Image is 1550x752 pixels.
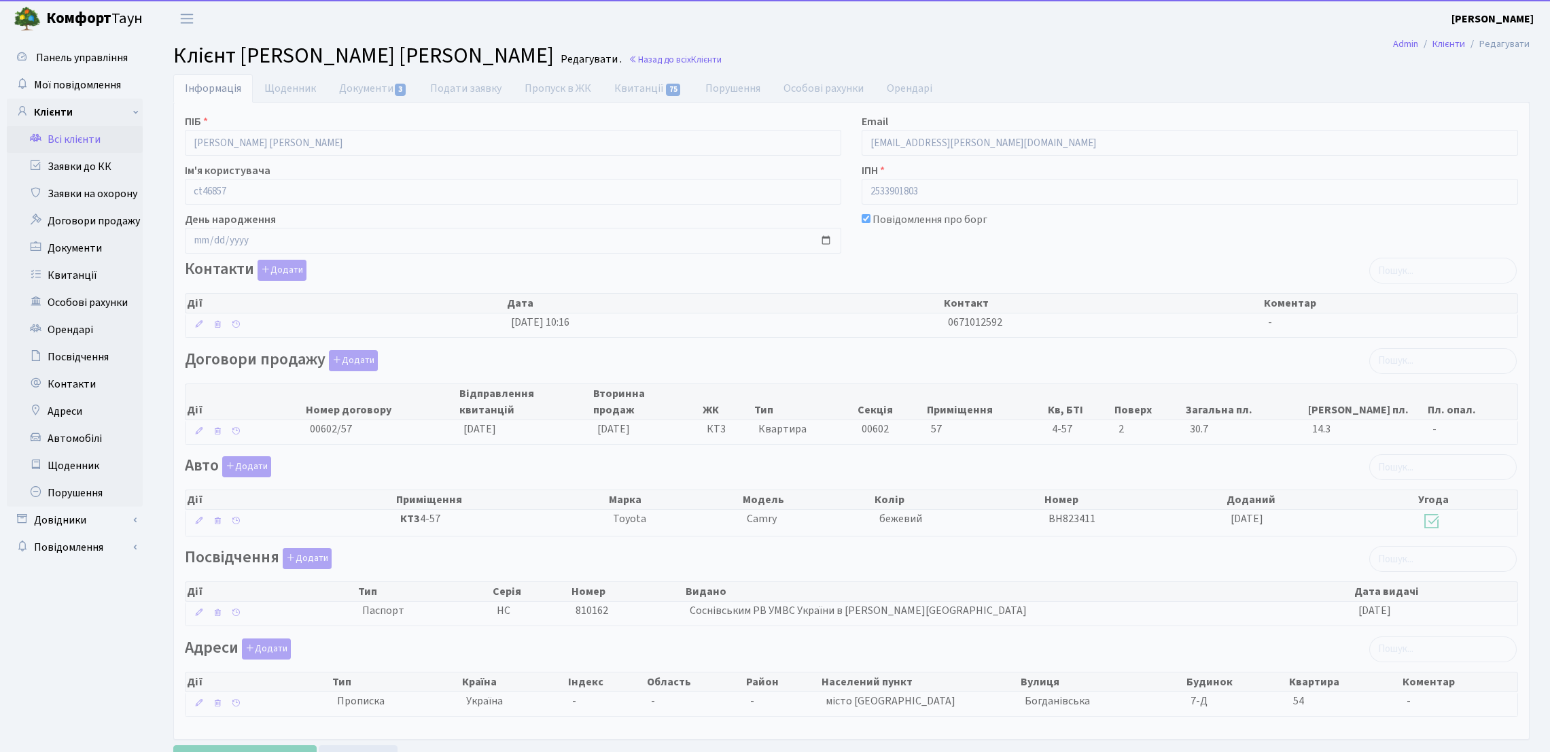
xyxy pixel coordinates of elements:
input: Пошук... [1369,454,1517,480]
input: Пошук... [1369,348,1517,374]
th: Вулиця [1019,672,1184,691]
label: Контакти [185,260,306,281]
button: Посвідчення [283,548,332,569]
a: Admin [1393,37,1418,51]
th: Колір [873,490,1042,509]
span: - [1432,422,1512,437]
span: 00602 [862,422,889,437]
button: Авто [222,456,271,477]
input: Пошук... [1369,636,1517,662]
th: Країна [461,672,567,691]
img: logo.png [14,5,41,33]
th: Дата [506,294,943,313]
a: Порушення [7,479,143,507]
a: Повідомлення [7,534,143,561]
th: Пл. опал. [1426,384,1517,420]
span: [DATE] [597,422,630,437]
span: Таун [46,7,143,31]
span: КТ3 [707,422,747,437]
a: Документи [7,235,143,262]
a: Клієнти [1432,37,1465,51]
span: Богданівська [1025,694,1090,708]
button: Переключити навігацію [170,7,204,30]
a: Додати [239,636,291,660]
b: КТ3 [400,511,420,526]
th: Поверх [1113,384,1184,420]
label: Повідомлення про борг [873,211,987,228]
th: Будинок [1185,672,1288,691]
label: День народження [185,211,276,228]
a: Додати [325,347,378,371]
input: Пошук... [1369,546,1517,572]
span: - [1268,315,1272,330]
nav: breadcrumb [1373,30,1550,58]
span: Україна [466,694,561,709]
span: 30.7 [1190,422,1301,437]
a: [PERSON_NAME] [1451,11,1534,27]
th: Номер [1043,490,1226,509]
a: Посвідчення [7,343,143,371]
span: [DATE] [463,422,496,437]
a: Додати [279,546,332,570]
span: Прописка [337,694,385,709]
input: Пошук... [1369,258,1517,284]
span: BH823411 [1049,511,1095,526]
a: Додати [254,258,306,281]
th: Район [745,672,820,691]
span: - [572,694,576,708]
th: Індекс [567,672,646,691]
th: Вторинна продаж [592,384,701,420]
a: Подати заявку [419,74,513,103]
th: Коментар [1401,672,1517,691]
th: Квартира [1288,672,1401,691]
a: Назад до всіхКлієнти [629,53,722,66]
span: 54 [1293,694,1304,708]
label: Ім'я користувача [185,163,270,179]
span: Клієнти [691,53,722,66]
span: 4-57 [400,511,603,527]
a: Заявки на охорону [7,180,143,207]
a: Документи [328,74,419,103]
span: 75 [666,84,681,96]
a: Квитанції [603,74,693,103]
a: Особові рахунки [7,289,143,316]
span: 3 [395,84,406,96]
span: Toyota [613,511,646,526]
label: Договори продажу [185,350,378,371]
span: Панель управління [36,50,128,65]
span: місто [GEOGRAPHIC_DATA] [826,694,955,708]
th: Тип [357,582,491,601]
a: Інформація [173,74,253,103]
th: Тип [331,672,460,691]
span: Квартира [758,422,851,437]
label: Посвідчення [185,548,332,569]
a: Панель управління [7,44,143,71]
th: Дії [186,672,331,691]
a: Договори продажу [7,207,143,235]
span: Паспорт [362,603,486,619]
span: [DATE] 10:16 [511,315,569,330]
label: ПІБ [185,114,208,130]
a: Пропуск в ЖК [513,74,603,103]
span: - [1407,694,1411,708]
b: [PERSON_NAME] [1451,12,1534,27]
a: Мої повідомлення [7,71,143,99]
span: Клієнт [PERSON_NAME] [PERSON_NAME] [173,40,554,71]
a: Порушення [694,74,772,103]
label: Адреси [185,638,291,660]
th: Доданий [1225,490,1417,509]
th: Угода [1417,490,1517,509]
span: 14.3 [1312,422,1421,437]
th: Контакт [943,294,1262,313]
th: Приміщення [395,490,608,509]
a: Додати [219,454,271,478]
a: Довідники [7,507,143,534]
a: Орендарі [875,74,944,103]
label: ІПН [862,163,885,179]
a: Контакти [7,371,143,398]
th: Відправлення квитанцій [458,384,592,420]
th: ЖК [701,384,753,420]
th: [PERSON_NAME] пл. [1307,384,1426,420]
a: Квитанції [7,262,143,289]
span: - [651,694,655,708]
